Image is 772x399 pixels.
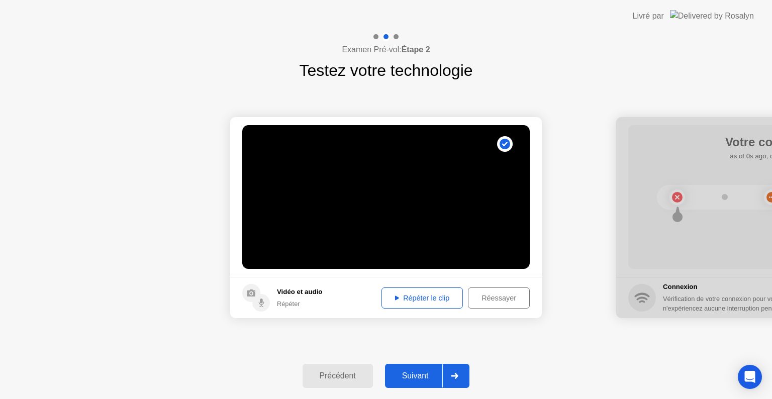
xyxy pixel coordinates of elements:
div: Suivant [388,371,443,380]
div: Livré par [633,10,664,22]
button: Suivant [385,364,470,388]
div: Répéter [277,299,322,309]
div: Répéter le clip [385,294,459,302]
div: Réessayer [471,294,526,302]
b: Étape 2 [402,45,430,54]
h1: Testez votre technologie [299,58,472,82]
img: Delivered by Rosalyn [670,10,754,22]
div: Précédent [306,371,370,380]
button: Répéter le clip [381,287,463,309]
div: Open Intercom Messenger [738,365,762,389]
h5: Vidéo et audio [277,287,322,297]
h4: Examen Pré-vol: [342,44,430,56]
button: Réessayer [468,287,530,309]
button: Précédent [303,364,373,388]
